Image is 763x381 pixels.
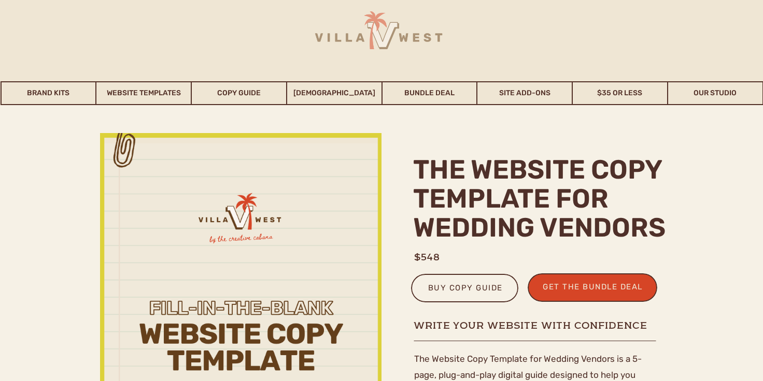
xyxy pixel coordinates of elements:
[538,280,648,297] a: get the bundle deal
[573,81,667,105] a: $35 or Less
[2,81,96,105] a: Brand Kits
[477,81,572,105] a: Site Add-Ons
[423,281,507,298] a: buy copy guide
[192,81,286,105] a: Copy Guide
[383,81,477,105] a: Bundle Deal
[668,81,762,105] a: Our Studio
[414,251,470,263] h1: $548
[414,319,660,346] h1: Write Your Website With Confidence
[96,81,191,105] a: Website Templates
[413,155,733,240] h2: The Website Copy Template for Wedding Vendors
[287,81,381,105] a: [DEMOGRAPHIC_DATA]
